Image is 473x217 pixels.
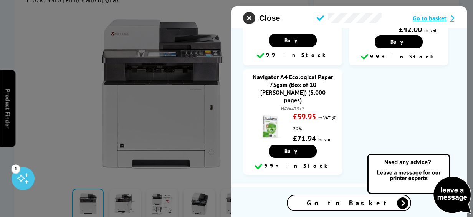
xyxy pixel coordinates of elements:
strong: £59.95 [293,112,316,122]
div: 99+ In Stock [247,162,339,171]
span: Go to basket [413,14,447,22]
button: close modal [243,12,280,24]
strong: £71.94 [293,134,316,144]
a: Go to Basket [287,195,411,211]
div: 99+ In Stock [353,52,445,62]
a: Go to basket [413,14,455,22]
img: Navigator A4 Ecological Paper 75gsm (Box of 10 Reams) (5,000 pages) [256,113,283,140]
span: inc vat [423,27,437,33]
span: inc vat [318,23,331,29]
strong: £42.00 [399,24,422,34]
strong: £35.94 [293,20,316,30]
div: NAVA475x2 [251,106,335,112]
span: Buy [390,38,407,45]
span: Close [259,14,280,23]
span: Go to Basket [307,199,391,207]
img: Open Live Chat window [365,152,473,215]
span: ex VAT @ 20% [293,115,337,131]
span: Buy [284,37,301,44]
span: inc vat [318,137,331,142]
div: 1 [12,164,20,173]
span: Buy [284,148,301,155]
a: Navigator A4 Ecological Paper 75gsm (Box of 10 [PERSON_NAME]) (5,000 pages) [253,73,333,104]
div: 99 In Stock [247,51,339,60]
